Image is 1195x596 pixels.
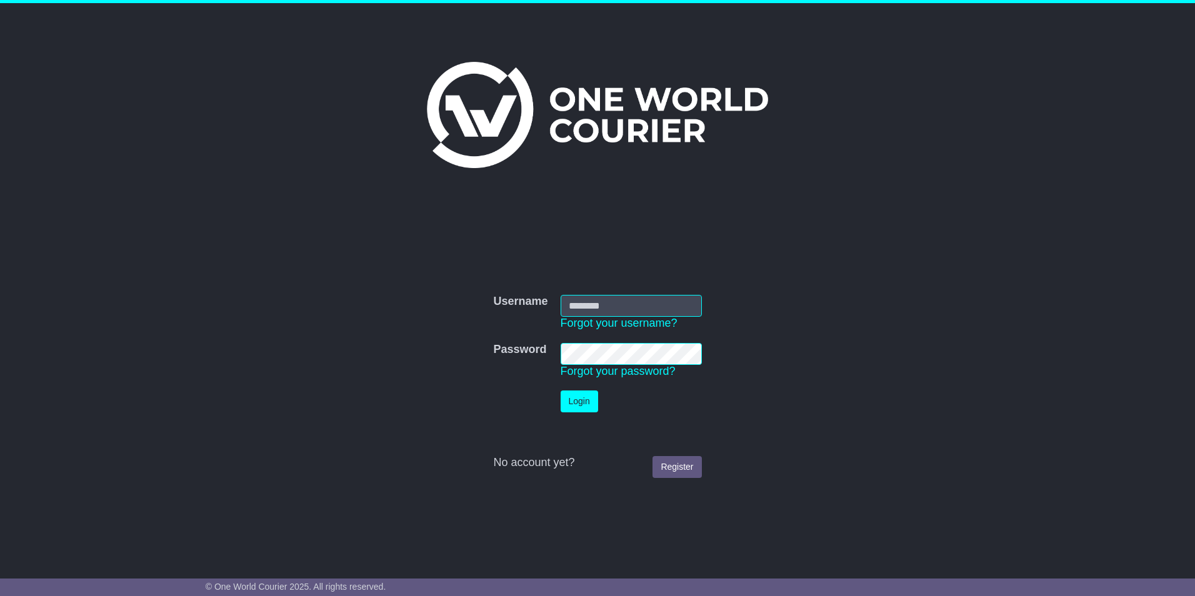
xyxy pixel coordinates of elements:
a: Forgot your password? [561,365,676,377]
label: Password [493,343,546,357]
a: Forgot your username? [561,317,677,329]
div: No account yet? [493,456,701,470]
label: Username [493,295,547,309]
button: Login [561,390,598,412]
a: Register [652,456,701,478]
span: © One World Courier 2025. All rights reserved. [206,582,386,592]
img: One World [427,62,768,168]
